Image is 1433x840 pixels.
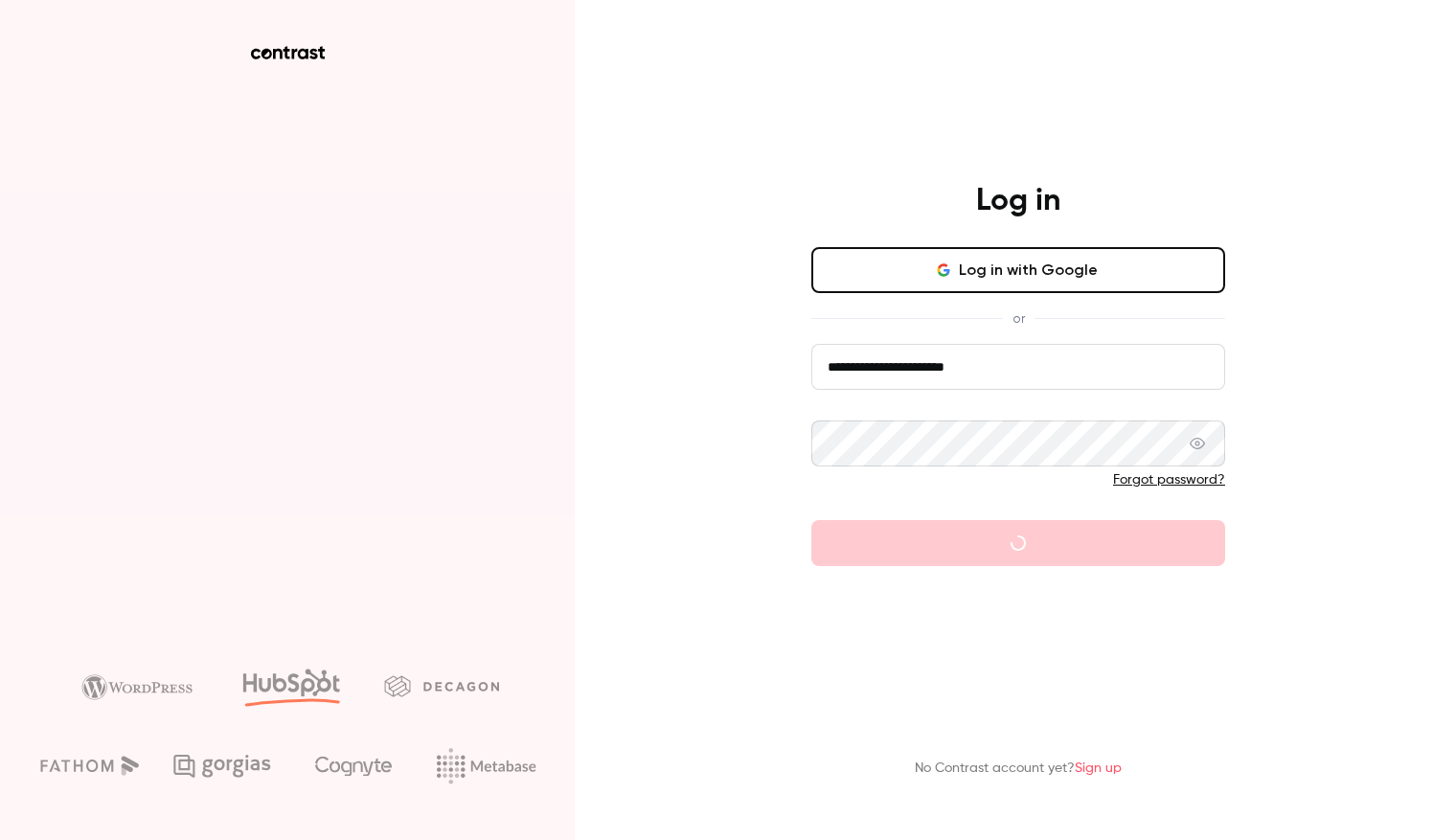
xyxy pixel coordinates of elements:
[811,247,1225,293] button: Log in with Google
[1113,473,1225,487] a: Forgot password?
[1003,308,1035,329] span: or
[384,675,499,696] img: decagon
[915,759,1122,779] p: No Contrast account yet?
[1075,761,1122,775] a: Sign up
[976,182,1060,220] h4: Log in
